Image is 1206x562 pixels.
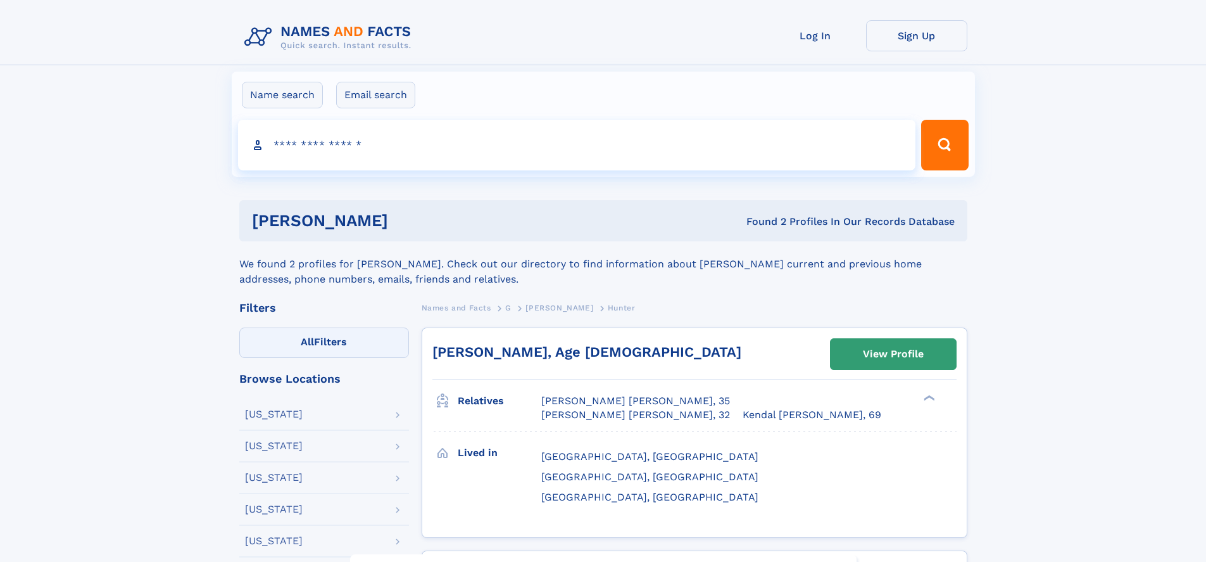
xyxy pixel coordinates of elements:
[505,300,512,316] a: G
[252,213,567,229] h1: [PERSON_NAME]
[432,344,741,360] a: [PERSON_NAME], Age [DEMOGRAPHIC_DATA]
[301,336,314,348] span: All
[541,471,758,483] span: [GEOGRAPHIC_DATA], [GEOGRAPHIC_DATA]
[336,82,415,108] label: Email search
[541,450,758,463] span: [GEOGRAPHIC_DATA], [GEOGRAPHIC_DATA]
[920,394,936,402] div: ❯
[525,303,593,312] span: [PERSON_NAME]
[239,373,409,385] div: Browse Locations
[921,120,968,170] button: Search Button
[245,441,303,451] div: [US_STATE]
[541,408,730,422] a: [PERSON_NAME] [PERSON_NAME], 32
[831,339,956,369] a: View Profile
[525,300,593,316] a: [PERSON_NAME]
[863,340,924,369] div: View Profile
[245,504,303,514] div: [US_STATE]
[242,82,323,108] label: Name search
[608,303,636,312] span: Hunter
[458,442,541,464] h3: Lived in
[239,241,967,287] div: We found 2 profiles for [PERSON_NAME]. Check out our directory to find information about [PERSON_...
[245,536,303,546] div: [US_STATE]
[505,303,512,312] span: G
[567,215,955,229] div: Found 2 Profiles In Our Records Database
[541,394,730,408] a: [PERSON_NAME] [PERSON_NAME], 35
[245,409,303,419] div: [US_STATE]
[866,20,967,51] a: Sign Up
[765,20,866,51] a: Log In
[541,491,758,503] span: [GEOGRAPHIC_DATA], [GEOGRAPHIC_DATA]
[422,300,491,316] a: Names and Facts
[458,390,541,412] h3: Relatives
[239,302,409,314] div: Filters
[239,328,409,358] label: Filters
[239,20,422,54] img: Logo Names and Facts
[245,473,303,483] div: [US_STATE]
[743,408,881,422] a: Kendal [PERSON_NAME], 69
[238,120,916,170] input: search input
